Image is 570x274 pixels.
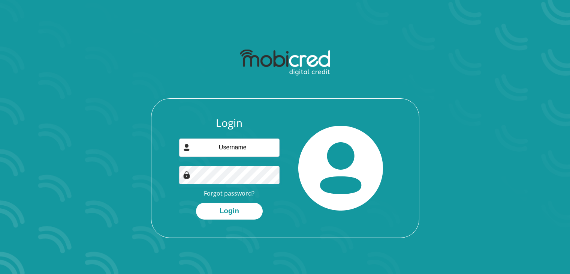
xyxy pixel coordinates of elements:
[204,189,254,197] a: Forgot password?
[179,139,280,157] input: Username
[183,144,190,151] img: user-icon image
[240,50,330,76] img: mobicred logo
[179,117,280,129] h3: Login
[183,171,190,179] img: Image
[196,203,263,220] button: Login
